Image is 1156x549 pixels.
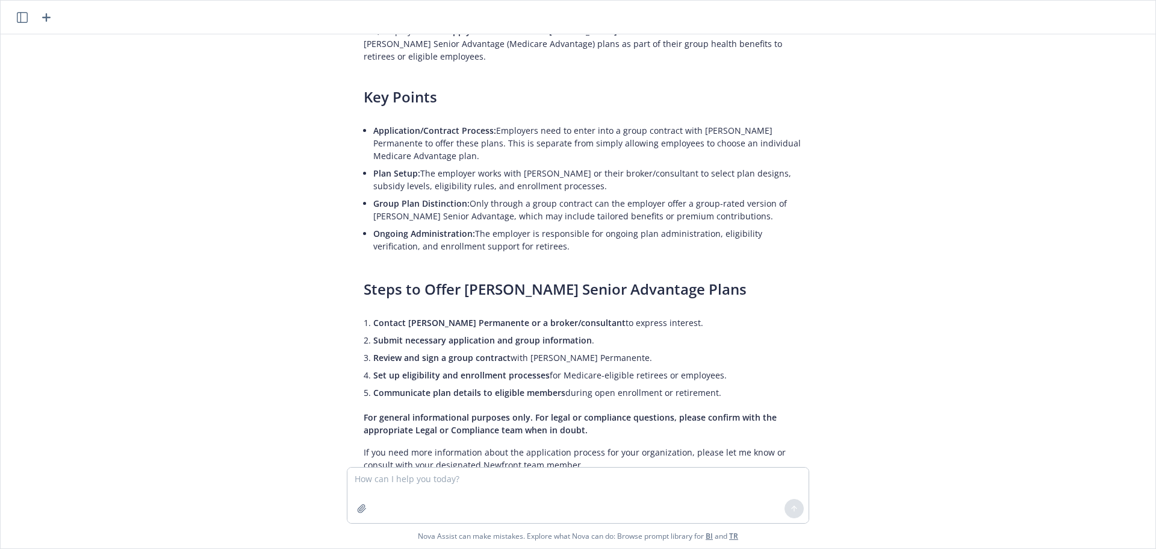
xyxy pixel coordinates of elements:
[364,412,777,436] span: For general informational purposes only. For legal or compliance questions, please confirm with t...
[373,352,511,363] span: Review and sign a group contract
[373,349,802,366] li: with [PERSON_NAME] Permanente.
[373,228,475,239] span: Ongoing Administration:
[373,225,802,255] li: The employer is responsible for ongoing plan administration, eligibility verification, and enroll...
[364,25,802,63] p: Yes, employers in order to offer [PERSON_NAME] Senior Advantage (Medicare Advantage) plans as par...
[706,531,713,541] a: BI
[373,168,420,179] span: Plan Setup:
[729,531,738,541] a: TR
[373,387,565,398] span: Communicate plan details to eligible members
[373,366,802,384] li: for Medicare-eligible retirees or employees.
[418,524,738,548] span: Nova Assist can make mistakes. Explore what Nova can do: Browse prompt library for and
[373,331,802,349] li: .
[364,87,802,107] h3: Key Points
[373,122,802,165] li: Employers need to enter into a group contract with [PERSON_NAME] Permanente to offer these plans....
[373,314,802,331] li: to express interest.
[373,125,496,136] span: Application/Contract Process:
[373,334,592,346] span: Submit necessary application and group information
[373,195,802,225] li: Only through a group contract can the employer offer a group-rated version of [PERSON_NAME] Senio...
[373,369,550,381] span: Set up eligibility and enrollment processes
[373,198,470,209] span: Group Plan Distinction:
[364,446,802,471] p: If you need more information about the application process for your organization, please let me k...
[373,165,802,195] li: The employer works with [PERSON_NAME] or their broker/consultant to select plan designs, subsidy ...
[364,279,802,300] h3: Steps to Offer [PERSON_NAME] Senior Advantage Plans
[373,317,626,328] span: Contact [PERSON_NAME] Permanente or a broker/consultant
[373,384,802,401] li: during open enrollment or retirement.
